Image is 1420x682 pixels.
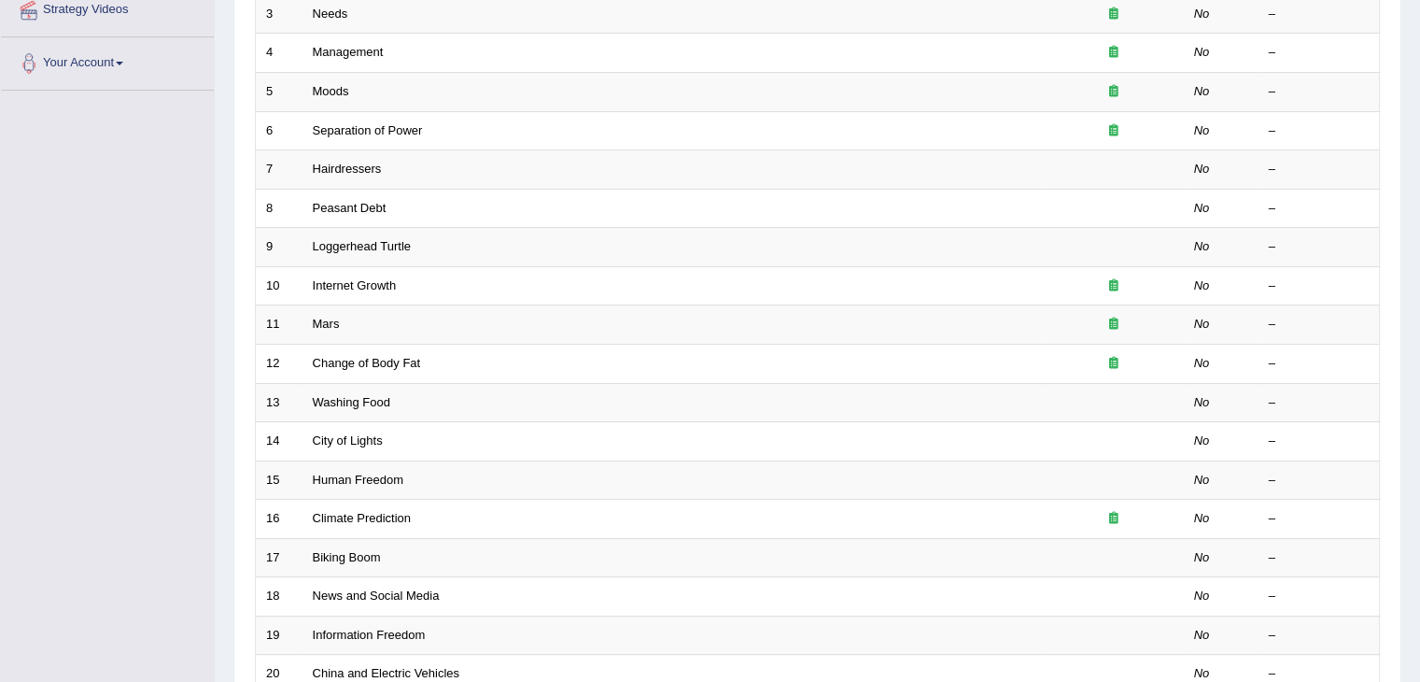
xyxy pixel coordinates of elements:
div: – [1269,627,1370,645]
div: – [1269,238,1370,256]
em: No [1194,589,1210,603]
div: – [1269,316,1370,334]
td: 5 [256,73,302,112]
td: 16 [256,500,302,539]
div: Exam occurring question [1054,6,1174,23]
td: 8 [256,189,302,228]
div: – [1269,433,1370,450]
div: – [1269,161,1370,178]
em: No [1194,550,1210,564]
td: 19 [256,616,302,655]
a: Your Account [1,37,214,84]
em: No [1194,278,1210,292]
em: No [1194,239,1210,253]
td: 17 [256,538,302,577]
div: – [1269,122,1370,140]
em: No [1194,628,1210,642]
em: No [1194,317,1210,331]
a: Washing Food [313,395,390,409]
em: No [1194,473,1210,487]
em: No [1194,511,1210,525]
a: Needs [313,7,348,21]
div: – [1269,6,1370,23]
div: – [1269,355,1370,373]
div: – [1269,394,1370,412]
td: 15 [256,461,302,500]
a: News and Social Media [313,589,440,603]
div: Exam occurring question [1054,355,1174,373]
a: China and Electric Vehicles [313,666,460,680]
em: No [1194,45,1210,59]
td: 9 [256,228,302,267]
a: Mars [313,317,340,331]
a: Human Freedom [313,473,404,487]
a: Moods [313,84,349,98]
td: 4 [256,34,302,73]
a: Internet Growth [313,278,397,292]
div: Exam occurring question [1054,44,1174,62]
div: – [1269,510,1370,528]
a: Loggerhead Turtle [313,239,412,253]
a: Information Freedom [313,628,426,642]
em: No [1194,395,1210,409]
div: – [1269,472,1370,490]
em: No [1194,7,1210,21]
div: – [1269,277,1370,295]
td: 11 [256,305,302,345]
div: – [1269,549,1370,567]
td: 12 [256,344,302,383]
em: No [1194,356,1210,370]
div: – [1269,200,1370,218]
em: No [1194,162,1210,176]
div: Exam occurring question [1054,510,1174,528]
a: Hairdressers [313,162,382,176]
div: – [1269,44,1370,62]
div: – [1269,83,1370,101]
td: 10 [256,266,302,305]
td: 14 [256,422,302,462]
div: Exam occurring question [1054,277,1174,295]
td: 7 [256,150,302,190]
td: 6 [256,111,302,150]
div: Exam occurring question [1054,316,1174,334]
a: Biking Boom [313,550,381,564]
a: Change of Body Fat [313,356,421,370]
em: No [1194,201,1210,215]
em: No [1194,433,1210,448]
div: – [1269,588,1370,605]
a: Management [313,45,384,59]
em: No [1194,666,1210,680]
a: City of Lights [313,433,383,448]
td: 13 [256,383,302,422]
em: No [1194,123,1210,137]
em: No [1194,84,1210,98]
td: 18 [256,577,302,617]
a: Peasant Debt [313,201,387,215]
a: Climate Prediction [313,511,412,525]
a: Separation of Power [313,123,423,137]
div: Exam occurring question [1054,122,1174,140]
div: Exam occurring question [1054,83,1174,101]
